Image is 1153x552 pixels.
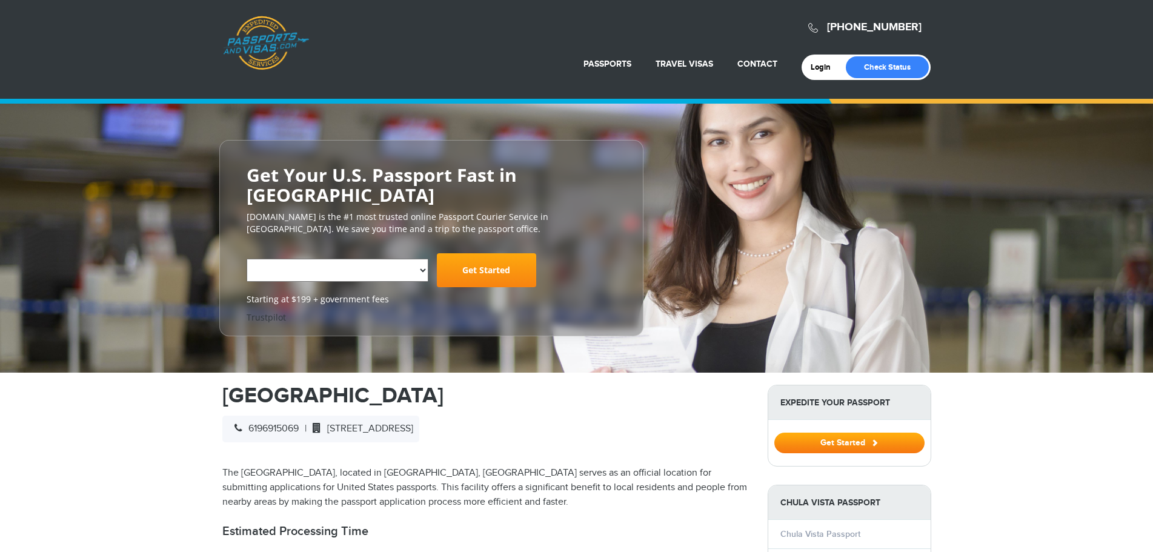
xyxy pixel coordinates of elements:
h2: Get Your U.S. Passport Fast in [GEOGRAPHIC_DATA] [247,165,616,205]
a: Contact [737,59,777,69]
a: Get Started [437,253,536,287]
a: Passports [583,59,631,69]
a: Travel Visas [656,59,713,69]
a: Chula Vista Passport [780,529,860,539]
div: | [222,416,419,442]
a: [PHONE_NUMBER] [827,21,922,34]
span: Starting at $199 + government fees [247,293,616,305]
h2: Estimated Processing Time [222,524,749,539]
span: [STREET_ADDRESS] [307,423,413,434]
a: Login [811,62,839,72]
a: Check Status [846,56,929,78]
button: Get Started [774,433,925,453]
strong: Expedite Your Passport [768,385,931,420]
h1: [GEOGRAPHIC_DATA] [222,385,749,407]
a: Passports & [DOMAIN_NAME] [223,16,309,70]
a: Get Started [774,437,925,447]
p: The [GEOGRAPHIC_DATA], located in [GEOGRAPHIC_DATA], [GEOGRAPHIC_DATA] serves as an official loca... [222,466,749,510]
p: [DOMAIN_NAME] is the #1 most trusted online Passport Courier Service in [GEOGRAPHIC_DATA]. We sav... [247,211,616,235]
strong: Chula Vista Passport [768,485,931,520]
a: Trustpilot [247,311,286,323]
span: 6196915069 [228,423,299,434]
